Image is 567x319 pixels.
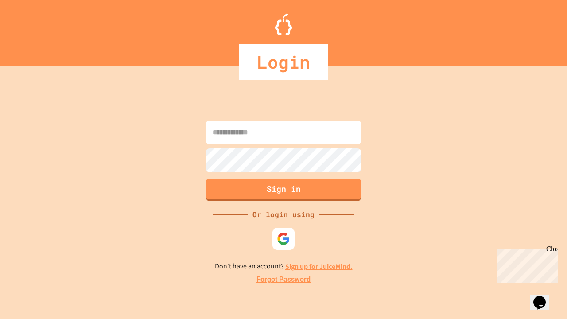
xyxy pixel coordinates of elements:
div: Login [239,44,328,80]
button: Sign in [206,179,361,201]
a: Sign up for JuiceMind. [285,262,353,271]
div: Or login using [248,209,319,220]
img: google-icon.svg [277,232,290,245]
div: Chat with us now!Close [4,4,61,56]
iframe: chat widget [530,284,558,310]
a: Forgot Password [256,274,311,285]
p: Don't have an account? [215,261,353,272]
img: Logo.svg [275,13,292,35]
iframe: chat widget [493,245,558,283]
